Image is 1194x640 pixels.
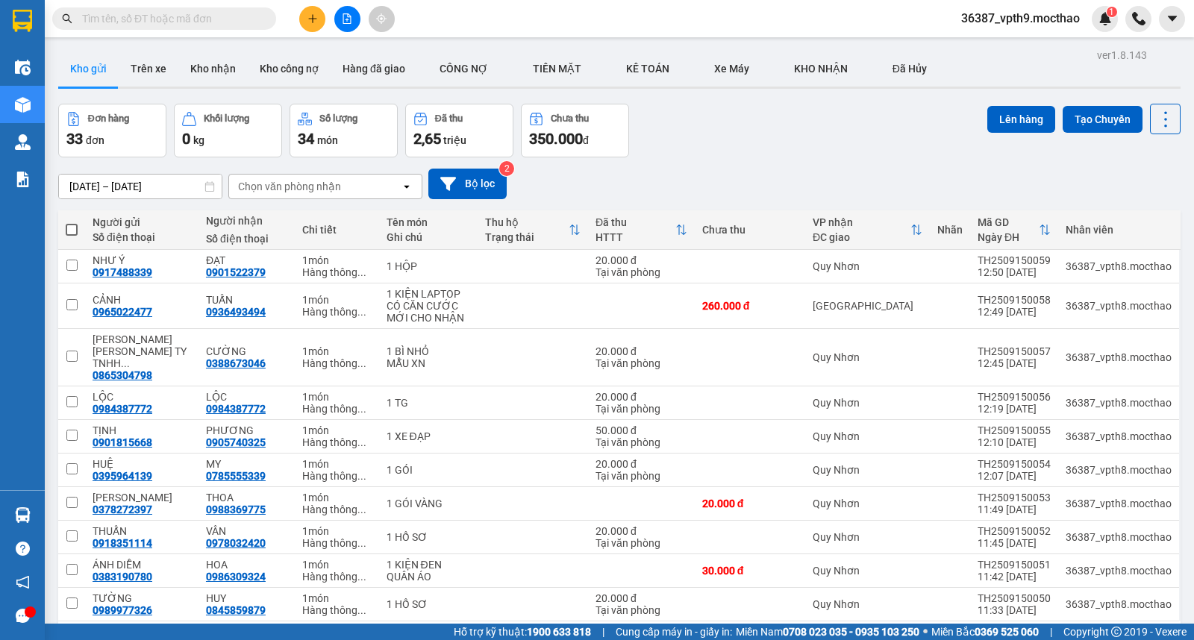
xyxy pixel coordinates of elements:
div: 0989977326 [93,604,152,616]
div: 1 GÓI [387,464,470,476]
span: copyright [1111,627,1122,637]
button: Kho công nợ [248,51,331,87]
span: ... [357,436,366,448]
button: plus [299,6,325,32]
div: 0378272397 [93,503,152,515]
div: Quy Nhơn [813,397,922,409]
div: 50.000 đ [596,424,687,436]
span: CÔNG NỢ [440,63,488,75]
div: 1 HỘP [387,260,470,272]
div: TH2509150058 [978,294,1051,306]
div: MINH ANH [93,492,191,503]
span: Xe Máy [714,63,749,75]
span: caret-down [1166,12,1179,25]
div: 1 món [302,424,372,436]
span: ... [357,503,366,515]
div: 0901522379 [206,266,266,278]
div: 1 món [302,559,372,571]
div: 12:19 [DATE] [978,403,1051,415]
div: TH2509150055 [978,424,1051,436]
div: TH2509150051 [978,559,1051,571]
span: ... [357,537,366,549]
span: ... [357,357,366,369]
div: 0865304798 [93,369,152,381]
div: Hàng thông thường [302,537,372,549]
div: Hàng thông thường [302,403,372,415]
div: 11:42 [DATE] [978,571,1051,583]
div: 1 GÓI VÀNG [387,498,470,509]
span: món [317,134,338,146]
div: Số điện thoại [206,233,287,245]
div: Mã GD [978,216,1039,228]
div: 11:45 [DATE] [978,537,1051,549]
div: HUỆ [93,458,191,470]
div: Quy Nhơn [813,565,922,577]
div: 11:33 [DATE] [978,604,1051,616]
div: [GEOGRAPHIC_DATA] [813,300,922,312]
div: Chọn văn phòng nhận [238,179,341,194]
div: ĐẠT [206,254,287,266]
span: ... [357,306,366,318]
div: ver 1.8.143 [1097,47,1147,63]
button: aim [369,6,395,32]
div: Quy Nhơn [813,351,922,363]
span: Cung cấp máy in - giấy in: [616,624,732,640]
div: 20.000 đ [596,254,687,266]
span: KẾ TOÁN [626,63,669,75]
div: Quy Nhơn [813,464,922,476]
div: 12:50 [DATE] [978,266,1051,278]
div: Người nhận [206,215,287,227]
strong: 0708 023 035 - 0935 103 250 [783,626,919,638]
div: Hàng thông thường [302,436,372,448]
div: 0901815668 [93,436,152,448]
div: Tại văn phòng [596,403,687,415]
div: HTTT [596,231,675,243]
div: Quy Nhơn [813,260,922,272]
strong: 1900 633 818 [527,626,591,638]
div: 1 TG [387,397,470,409]
span: 36387_vpth9.mocthao [949,9,1092,28]
sup: 2 [499,161,514,176]
strong: 0369 525 060 [975,626,1039,638]
span: 350.000 [529,130,583,148]
div: 0988369775 [206,503,266,515]
span: search [62,13,72,24]
span: kg [193,134,204,146]
button: Khối lượng0kg [174,104,282,157]
span: ... [357,571,366,583]
div: 0395964139 [93,470,152,482]
input: Select a date range. [59,175,222,198]
div: 0845859879 [206,604,266,616]
div: Quy Nhơn [813,498,922,509]
div: Hàng thông thường [302,357,372,369]
th: Toggle SortBy [478,210,588,250]
span: TIỀN MẶT [533,63,581,75]
div: 0388673046 [206,357,266,369]
div: 20.000 đ [596,391,687,403]
div: 1 BÌ NHỎ [387,345,470,357]
div: TH2509150057 [978,345,1051,357]
div: 0936493494 [206,306,266,318]
div: ĐẶNG VĂN SÁNG CÔNG TY TNHH MEDLATEC VIỆT NAM [93,333,191,369]
div: Chi tiết [302,224,372,236]
div: 0917488339 [93,266,152,278]
div: 1 HỒ SƠ [387,598,470,610]
span: | [602,624,604,640]
div: 36387_vpth8.mocthao [1066,260,1172,272]
span: question-circle [16,542,30,556]
div: Khối lượng [204,113,249,124]
div: NHƯ Ý [93,254,191,266]
div: Đã thu [596,216,675,228]
div: 1 món [302,525,372,537]
span: ... [357,470,366,482]
svg: open [401,181,413,192]
span: ... [121,357,130,369]
span: Đã Hủy [893,63,927,75]
img: logo-vxr [13,10,32,32]
div: 12:45 [DATE] [978,357,1051,369]
div: THOA [206,492,287,503]
span: message [16,609,30,623]
div: TỊNH [93,424,191,436]
div: QUẦN ÁO [387,571,470,583]
div: TH2509150056 [978,391,1051,403]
